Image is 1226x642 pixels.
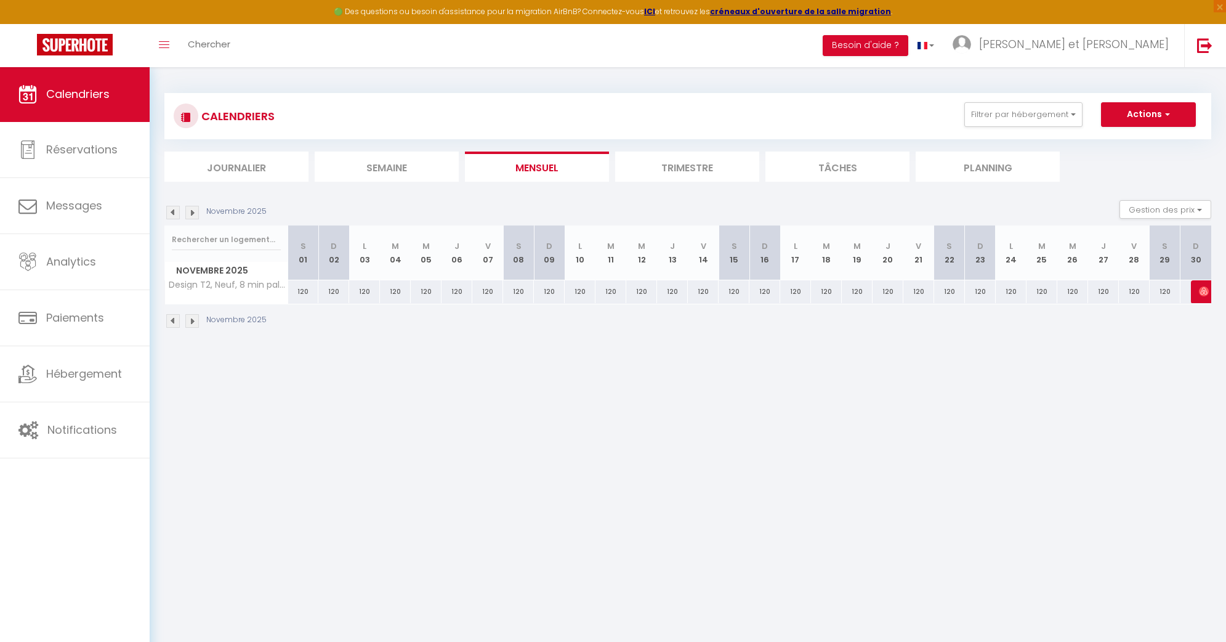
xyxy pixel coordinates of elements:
abbr: M [853,240,861,252]
li: Semaine [315,152,459,182]
th: 22 [934,226,965,280]
th: 27 [1088,226,1119,280]
li: Mensuel [465,152,609,182]
li: Trimestre [615,152,759,182]
abbr: S [1162,240,1168,252]
abbr: S [946,240,952,252]
div: 120 [1057,280,1088,303]
button: Ouvrir le widget de chat LiveChat [10,5,47,42]
th: 05 [411,226,442,280]
img: ... [953,35,971,54]
abbr: L [794,240,797,252]
abbr: M [823,240,830,252]
h3: CALENDRIERS [198,102,275,130]
abbr: V [485,240,491,252]
div: 120 [719,280,749,303]
th: 03 [349,226,380,280]
div: 120 [1088,280,1119,303]
div: 120 [996,280,1026,303]
abbr: L [1009,240,1013,252]
input: Rechercher un logement... [172,229,281,251]
div: 120 [318,280,349,303]
span: Notifications [47,422,117,437]
button: Filtrer par hébergement [964,102,1083,127]
span: Analytics [46,254,96,269]
span: Design T2, Neuf, 8 min palais/plages, Parking [167,280,290,290]
th: 09 [534,226,565,280]
abbr: J [1101,240,1106,252]
div: 120 [842,280,873,303]
a: ICI [644,6,655,17]
abbr: J [454,240,459,252]
abbr: L [578,240,582,252]
abbr: V [916,240,921,252]
div: 120 [780,280,811,303]
a: créneaux d'ouverture de la salle migration [710,6,891,17]
div: 120 [873,280,903,303]
th: 29 [1150,226,1180,280]
abbr: V [701,240,706,252]
div: 120 [442,280,472,303]
abbr: D [546,240,552,252]
div: 120 [626,280,657,303]
span: Paiements [46,310,104,325]
abbr: S [732,240,737,252]
abbr: M [1069,240,1076,252]
div: 120 [749,280,780,303]
abbr: M [422,240,430,252]
th: 21 [903,226,934,280]
abbr: J [670,240,675,252]
th: 06 [442,226,472,280]
button: Actions [1101,102,1196,127]
th: 07 [472,226,503,280]
abbr: S [516,240,522,252]
img: logout [1197,38,1212,53]
th: 12 [626,226,657,280]
li: Planning [916,152,1060,182]
abbr: S [300,240,306,252]
th: 20 [873,226,903,280]
button: Besoin d'aide ? [823,35,908,56]
span: Messages [46,198,102,213]
abbr: M [1038,240,1046,252]
th: 17 [780,226,811,280]
div: 120 [503,280,534,303]
span: Calendriers [46,86,110,102]
th: 28 [1119,226,1150,280]
a: Chercher [179,24,240,67]
abbr: M [638,240,645,252]
li: Journalier [164,152,309,182]
div: 120 [903,280,934,303]
th: 30 [1180,226,1211,280]
abbr: D [1193,240,1199,252]
div: 120 [1119,280,1150,303]
th: 10 [565,226,595,280]
p: Novembre 2025 [206,314,267,326]
div: 120 [965,280,996,303]
span: Chercher [188,38,230,51]
span: Réservations [46,142,118,157]
span: Hébergement [46,366,122,381]
abbr: L [363,240,366,252]
img: Super Booking [37,34,113,55]
div: 120 [565,280,595,303]
abbr: D [977,240,983,252]
abbr: M [392,240,399,252]
abbr: J [885,240,890,252]
div: 120 [595,280,626,303]
th: 19 [842,226,873,280]
abbr: D [331,240,337,252]
abbr: D [762,240,768,252]
a: ... [PERSON_NAME] et [PERSON_NAME] [943,24,1184,67]
li: Tâches [765,152,909,182]
th: 15 [719,226,749,280]
div: 120 [1026,280,1057,303]
th: 18 [811,226,842,280]
th: 13 [657,226,688,280]
th: 24 [996,226,1026,280]
th: 16 [749,226,780,280]
div: 120 [534,280,565,303]
button: Gestion des prix [1119,200,1211,219]
div: 120 [811,280,842,303]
